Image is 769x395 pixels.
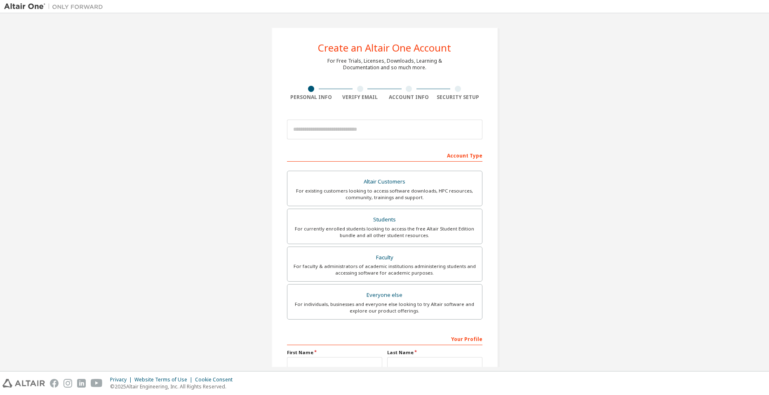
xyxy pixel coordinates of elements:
div: For individuals, businesses and everyone else looking to try Altair software and explore our prod... [292,301,477,314]
div: For existing customers looking to access software downloads, HPC resources, community, trainings ... [292,188,477,201]
div: Students [292,214,477,226]
div: Your Profile [287,332,482,345]
div: Privacy [110,376,134,383]
div: Personal Info [287,94,336,101]
div: Faculty [292,252,477,263]
div: Everyone else [292,289,477,301]
img: instagram.svg [63,379,72,388]
p: © 2025 Altair Engineering, Inc. All Rights Reserved. [110,383,238,390]
div: For Free Trials, Licenses, Downloads, Learning & Documentation and so much more. [327,58,442,71]
img: linkedin.svg [77,379,86,388]
div: Account Info [385,94,434,101]
div: For currently enrolled students looking to access the free Altair Student Edition bundle and all ... [292,226,477,239]
label: Last Name [387,349,482,356]
div: Security Setup [433,94,482,101]
div: Create an Altair One Account [318,43,451,53]
img: facebook.svg [50,379,59,388]
div: Cookie Consent [195,376,238,383]
div: Verify Email [336,94,385,101]
div: Account Type [287,148,482,162]
div: Altair Customers [292,176,477,188]
img: Altair One [4,2,107,11]
img: altair_logo.svg [2,379,45,388]
img: youtube.svg [91,379,103,388]
div: For faculty & administrators of academic institutions administering students and accessing softwa... [292,263,477,276]
label: First Name [287,349,382,356]
div: Website Terms of Use [134,376,195,383]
